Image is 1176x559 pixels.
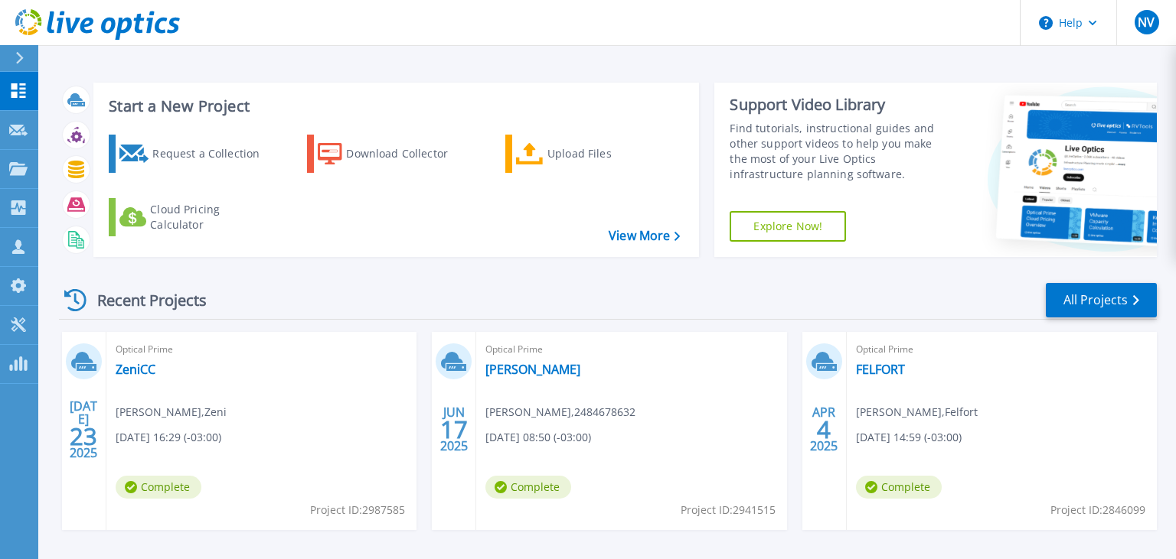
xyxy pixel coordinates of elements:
span: [PERSON_NAME] , Felfort [856,404,978,421]
span: Complete [116,476,201,499]
div: JUN 2025 [439,401,469,457]
div: Support Video Library [730,95,952,115]
a: ZeniCC [116,362,155,377]
div: Download Collector [346,138,469,169]
a: [PERSON_NAME] [485,362,580,377]
div: Upload Files [547,138,670,169]
a: Cloud Pricing Calculator [109,198,279,236]
span: 4 [817,423,831,436]
span: [DATE] 08:50 (-03:00) [485,429,591,446]
span: Optical Prime [116,341,407,358]
span: [PERSON_NAME] , Zeni [116,404,227,421]
div: [DATE] 2025 [69,401,98,457]
div: Request a Collection [152,138,275,169]
span: Project ID: 2941515 [681,502,776,518]
span: Project ID: 2846099 [1050,502,1145,518]
a: Upload Files [505,135,676,173]
span: [PERSON_NAME] , 2484678632 [485,404,635,421]
div: Cloud Pricing Calculator [150,202,273,232]
span: Optical Prime [485,341,777,358]
h3: Start a New Project [109,98,680,115]
a: Explore Now! [730,211,846,242]
span: NV [1138,16,1155,28]
a: View More [609,229,680,243]
span: [DATE] 16:29 (-03:00) [116,429,221,446]
div: Recent Projects [59,281,227,319]
a: Request a Collection [109,135,279,173]
span: [DATE] 14:59 (-03:00) [856,429,962,446]
span: 17 [440,423,468,436]
span: Complete [856,476,942,499]
span: Complete [485,476,571,499]
span: Project ID: 2987585 [310,502,405,518]
span: Optical Prime [856,341,1148,358]
a: FELFORT [856,362,905,377]
a: Download Collector [307,135,478,173]
div: Find tutorials, instructional guides and other support videos to help you make the most of your L... [730,121,952,182]
a: All Projects [1046,283,1157,317]
span: 23 [70,430,97,443]
div: APR 2025 [809,401,838,457]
